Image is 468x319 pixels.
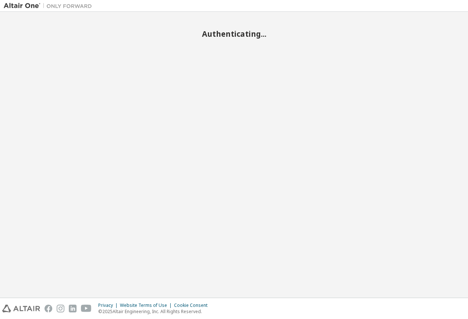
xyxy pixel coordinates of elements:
[2,305,40,312] img: altair_logo.svg
[98,302,120,308] div: Privacy
[98,308,212,315] p: © 2025 Altair Engineering, Inc. All Rights Reserved.
[69,305,77,312] img: linkedin.svg
[57,305,64,312] img: instagram.svg
[4,29,464,39] h2: Authenticating...
[120,302,174,308] div: Website Terms of Use
[81,305,92,312] img: youtube.svg
[174,302,212,308] div: Cookie Consent
[4,2,96,10] img: Altair One
[45,305,52,312] img: facebook.svg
